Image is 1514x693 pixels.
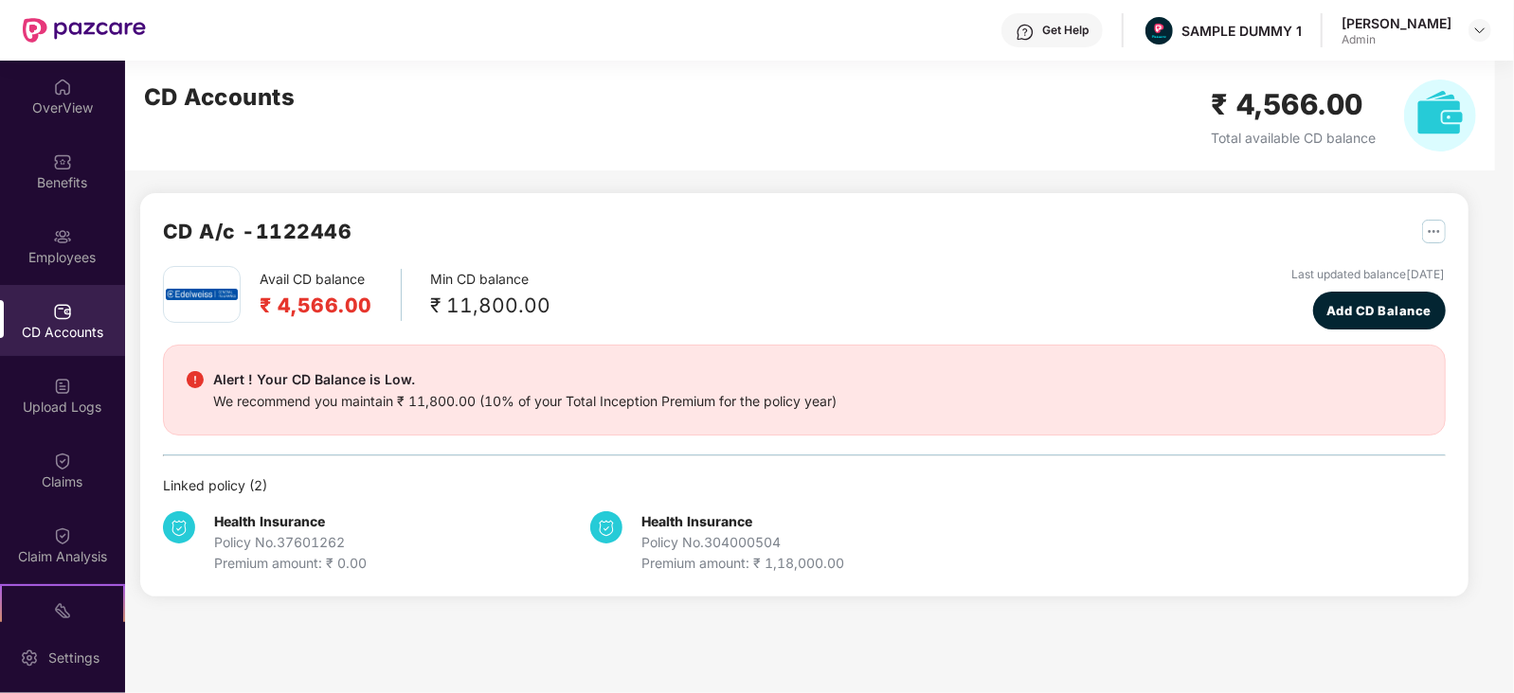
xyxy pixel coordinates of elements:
img: svg+xml;base64,PHN2ZyBpZD0iQ2xhaW0iIHhtbG5zPSJodHRwOi8vd3d3LnczLm9yZy8yMDAwL3N2ZyIgd2lkdGg9IjIwIi... [53,452,72,471]
img: svg+xml;base64,PHN2ZyBpZD0iRW1wbG95ZWVzIiB4bWxucz0iaHR0cDovL3d3dy53My5vcmcvMjAwMC9zdmciIHdpZHRoPS... [53,227,72,246]
img: svg+xml;base64,PHN2ZyBpZD0iU2V0dGluZy0yMHgyMCIgeG1sbnM9Imh0dHA6Ly93d3cudzMub3JnLzIwMDAvc3ZnIiB3aW... [20,649,39,667]
span: Add CD Balance [1326,301,1432,320]
img: New Pazcare Logo [23,18,146,43]
div: Admin [1342,32,1451,47]
button: Add CD Balance [1313,292,1446,329]
div: Policy No. 37601262 [214,532,367,553]
h2: ₹ 4,566.00 [1211,82,1376,127]
div: Policy No. 304000504 [641,532,844,553]
div: Settings [43,649,105,667]
img: svg+xml;base64,PHN2ZyBpZD0iRHJvcGRvd24tMzJ4MzIiIHhtbG5zPSJodHRwOi8vd3d3LnczLm9yZy8yMDAwL3N2ZyIgd2... [1472,23,1487,38]
div: Get Help [1042,23,1089,38]
img: svg+xml;base64,PHN2ZyBpZD0iVXBsb2FkX0xvZ3MiIGRhdGEtbmFtZT0iVXBsb2FkIExvZ3MiIHhtbG5zPSJodHRwOi8vd3... [53,377,72,396]
h2: CD Accounts [144,80,296,115]
img: svg+xml;base64,PHN2ZyB4bWxucz0iaHR0cDovL3d3dy53My5vcmcvMjAwMC9zdmciIHdpZHRoPSIyNSIgaGVpZ2h0PSIyNS... [1422,220,1446,243]
img: Pazcare_Alternative_logo-01-01.png [1145,17,1173,44]
img: svg+xml;base64,PHN2ZyBpZD0iRGFuZ2VyX2FsZXJ0IiBkYXRhLW5hbWU9IkRhbmdlciBhbGVydCIgeG1sbnM9Imh0dHA6Ly... [187,371,204,388]
img: svg+xml;base64,PHN2ZyBpZD0iQ0RfQWNjb3VudHMiIGRhdGEtbmFtZT0iQ0QgQWNjb3VudHMiIHhtbG5zPSJodHRwOi8vd3... [53,302,72,321]
img: svg+xml;base64,PHN2ZyB4bWxucz0iaHR0cDovL3d3dy53My5vcmcvMjAwMC9zdmciIHdpZHRoPSIzNCIgaGVpZ2h0PSIzNC... [163,511,195,543]
span: Total available CD balance [1211,130,1376,146]
div: ₹ 11,800.00 [430,290,550,321]
img: svg+xml;base64,PHN2ZyBpZD0iQ2xhaW0iIHhtbG5zPSJodHRwOi8vd3d3LnczLm9yZy8yMDAwL3N2ZyIgd2lkdGg9IjIwIi... [53,526,72,545]
div: Linked policy ( 2 ) [163,475,1446,496]
div: Premium amount: ₹ 1,18,000.00 [641,553,844,574]
div: Alert ! Your CD Balance is Low. [213,368,837,391]
b: Health Insurance [214,513,325,529]
img: svg+xml;base64,PHN2ZyB4bWxucz0iaHR0cDovL3d3dy53My5vcmcvMjAwMC9zdmciIHhtbG5zOnhsaW5rPSJodHRwOi8vd3... [1404,80,1476,151]
h2: CD A/c - 1122446 [163,216,352,247]
img: svg+xml;base64,PHN2ZyBpZD0iQmVuZWZpdHMiIHhtbG5zPSJodHRwOi8vd3d3LnczLm9yZy8yMDAwL3N2ZyIgd2lkdGg9Ij... [53,152,72,171]
img: svg+xml;base64,PHN2ZyB4bWxucz0iaHR0cDovL3d3dy53My5vcmcvMjAwMC9zdmciIHdpZHRoPSIzNCIgaGVpZ2h0PSIzNC... [590,511,622,543]
div: SAMPLE DUMMY 1 [1181,22,1302,40]
img: svg+xml;base64,PHN2ZyBpZD0iSGVscC0zMngzMiIgeG1sbnM9Imh0dHA6Ly93d3cudzMub3JnLzIwMDAvc3ZnIiB3aWR0aD... [1016,23,1035,42]
div: We recommend you maintain ₹ 11,800.00 (10% of your Total Inception Premium for the policy year) [213,391,837,412]
div: Min CD balance [430,269,550,321]
img: edel.png [166,289,238,299]
div: Premium amount: ₹ 0.00 [214,553,367,574]
b: Health Insurance [641,513,752,529]
div: [PERSON_NAME] [1342,14,1451,32]
div: Last updated balance [DATE] [1292,266,1446,284]
div: Avail CD balance [260,269,402,321]
img: svg+xml;base64,PHN2ZyBpZD0iSG9tZSIgeG1sbnM9Imh0dHA6Ly93d3cudzMub3JnLzIwMDAvc3ZnIiB3aWR0aD0iMjAiIG... [53,78,72,97]
img: svg+xml;base64,PHN2ZyB4bWxucz0iaHR0cDovL3d3dy53My5vcmcvMjAwMC9zdmciIHdpZHRoPSIyMSIgaGVpZ2h0PSIyMC... [53,601,72,620]
h2: ₹ 4,566.00 [260,290,372,321]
